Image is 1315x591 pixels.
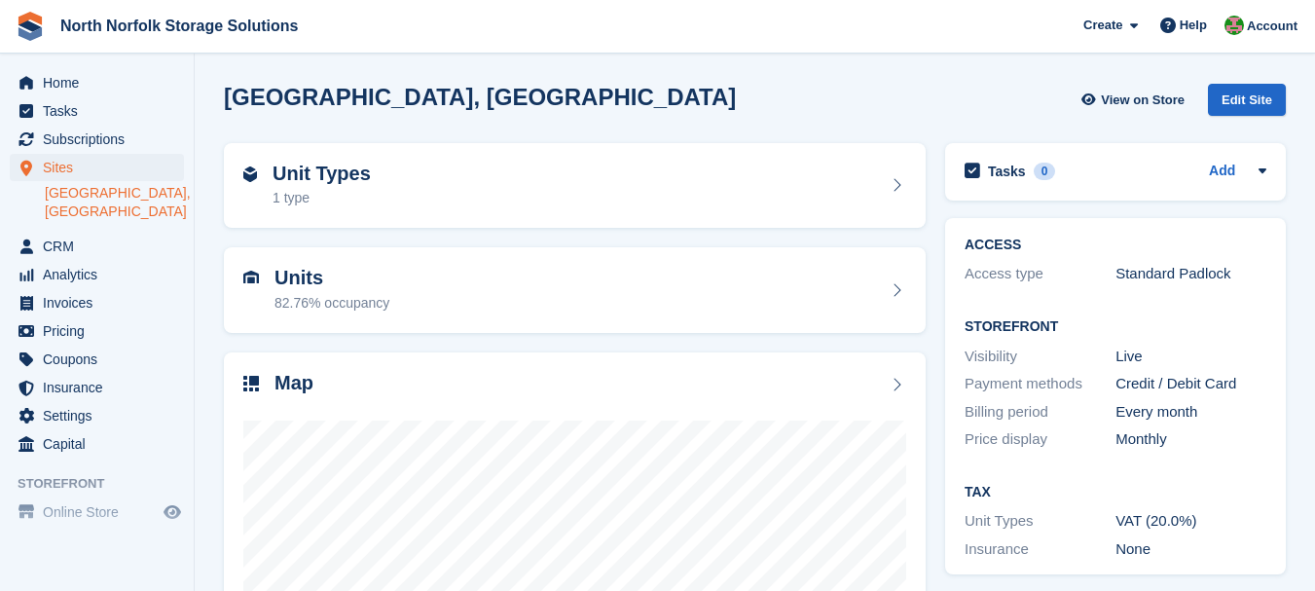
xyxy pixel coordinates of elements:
span: Settings [43,402,160,429]
a: Edit Site [1208,84,1286,124]
a: menu [10,402,184,429]
div: Billing period [965,401,1115,424]
span: Subscriptions [43,126,160,153]
a: menu [10,97,184,125]
div: Payment methods [965,373,1115,395]
div: Access type [965,263,1115,285]
span: Analytics [43,261,160,288]
span: Storefront [18,474,194,494]
a: View on Store [1078,84,1192,116]
div: Unit Types [965,510,1115,533]
a: menu [10,233,184,260]
a: menu [10,289,184,316]
a: Add [1209,161,1235,183]
h2: Map [274,372,313,394]
a: menu [10,261,184,288]
h2: Unit Types [273,163,371,185]
h2: [GEOGRAPHIC_DATA], [GEOGRAPHIC_DATA] [224,84,736,110]
span: Create [1083,16,1122,35]
span: Sites [43,154,160,181]
h2: Storefront [965,319,1266,335]
h2: Tax [965,485,1266,500]
a: menu [10,154,184,181]
h2: Tasks [988,163,1026,180]
div: 1 type [273,188,371,208]
a: menu [10,69,184,96]
a: menu [10,346,184,373]
a: menu [10,317,184,345]
div: Credit / Debit Card [1115,373,1266,395]
a: menu [10,430,184,458]
span: Coupons [43,346,160,373]
img: stora-icon-8386f47178a22dfd0bd8f6a31ec36ba5ce8667c1dd55bd0f319d3a0aa187defe.svg [16,12,45,41]
span: Capital [43,430,160,458]
span: Online Store [43,499,160,526]
div: Edit Site [1208,84,1286,116]
a: Preview store [161,500,184,524]
div: Insurance [965,538,1115,561]
div: Price display [965,428,1115,451]
span: View on Store [1101,91,1185,110]
a: Units 82.76% occupancy [224,247,926,333]
div: 82.76% occupancy [274,293,389,314]
span: Insurance [43,374,160,401]
h2: ACCESS [965,238,1266,253]
span: Home [43,69,160,96]
h2: Units [274,267,389,289]
span: Tasks [43,97,160,125]
div: None [1115,538,1266,561]
span: Pricing [43,317,160,345]
img: Katherine Phelps [1224,16,1244,35]
img: unit-type-icn-2b2737a686de81e16bb02015468b77c625bbabd49415b5ef34ead5e3b44a266d.svg [243,166,257,182]
div: Visibility [965,346,1115,368]
a: [GEOGRAPHIC_DATA], [GEOGRAPHIC_DATA] [45,184,184,221]
span: CRM [43,233,160,260]
div: Monthly [1115,428,1266,451]
span: Help [1180,16,1207,35]
div: Live [1115,346,1266,368]
a: North Norfolk Storage Solutions [53,10,306,42]
div: Every month [1115,401,1266,424]
a: menu [10,374,184,401]
div: Standard Padlock [1115,263,1266,285]
img: unit-icn-7be61d7bf1b0ce9d3e12c5938cc71ed9869f7b940bace4675aadf7bd6d80202e.svg [243,271,259,284]
div: VAT (20.0%) [1115,510,1266,533]
img: map-icn-33ee37083ee616e46c38cad1a60f524a97daa1e2b2c8c0bc3eb3415660979fc1.svg [243,376,259,391]
div: 0 [1034,163,1056,180]
a: Unit Types 1 type [224,143,926,229]
span: Account [1247,17,1297,36]
a: menu [10,126,184,153]
span: Invoices [43,289,160,316]
a: menu [10,499,184,526]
